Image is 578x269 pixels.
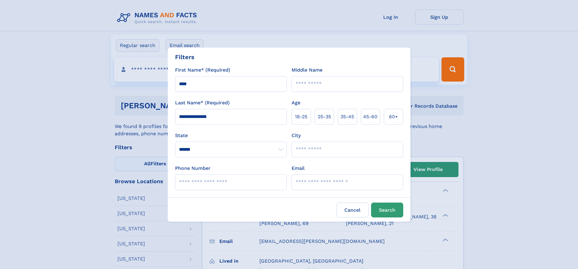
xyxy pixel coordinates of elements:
[295,113,307,120] span: 18‑25
[175,66,230,74] label: First Name* (Required)
[292,132,301,139] label: City
[175,52,194,62] div: Filters
[318,113,331,120] span: 25‑35
[371,203,403,217] button: Search
[175,165,211,172] label: Phone Number
[336,203,369,217] label: Cancel
[175,99,230,106] label: Last Name* (Required)
[175,132,287,139] label: State
[292,66,323,74] label: Middle Name
[292,165,305,172] label: Email
[340,113,354,120] span: 35‑45
[389,113,398,120] span: 60+
[363,113,377,120] span: 45‑60
[292,99,300,106] label: Age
